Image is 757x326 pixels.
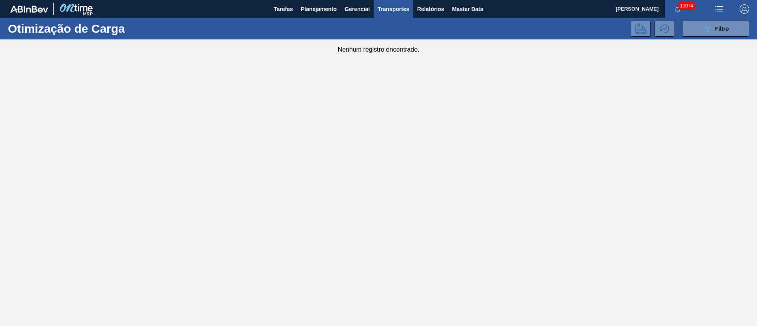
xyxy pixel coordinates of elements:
[417,4,444,14] span: Relatórios
[679,2,695,10] span: 10074
[345,4,370,14] span: Gerencial
[665,4,690,15] button: Notificações
[378,4,409,14] span: Transportes
[301,4,337,14] span: Planejamento
[452,4,483,14] span: Master Data
[274,4,293,14] span: Tarefas
[682,21,749,37] button: Filtro
[8,24,151,33] h1: Otimização de Carga
[337,46,419,53] div: Nenhum registro encontrado.
[714,4,724,14] img: userActions
[10,6,48,13] img: TNhmsLtSVTkK8tSr43FrP2fwEKptu5GPRR3wAAAABJRU5ErkJggg==
[740,4,749,14] img: Logout
[654,21,678,37] div: Alterar para histórico
[631,21,654,37] div: Enviar para Transportes
[715,26,729,32] span: Filtro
